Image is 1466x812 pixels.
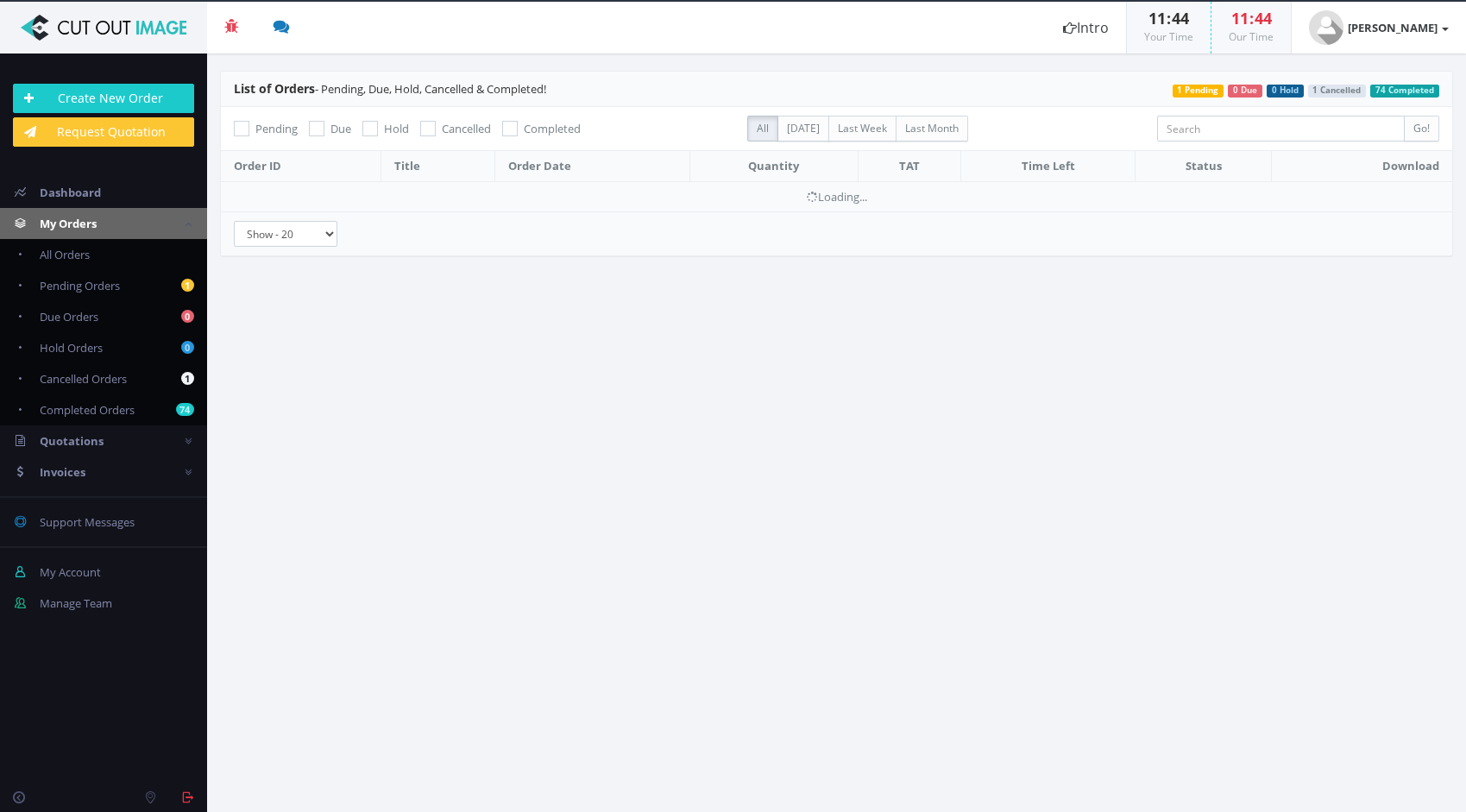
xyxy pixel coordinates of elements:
label: Last Week [828,116,897,142]
span: : [1249,8,1255,28]
span: Quotations [40,433,104,449]
input: Go! [1404,116,1439,142]
b: 0 [181,341,194,354]
th: Title [381,151,494,182]
th: TAT [858,151,960,182]
span: Completed Orders [40,402,135,418]
a: [PERSON_NAME] [1292,2,1466,54]
img: Cut Out Image [13,15,194,41]
span: Cancelled Orders [40,371,127,387]
span: Support Messages [40,514,135,530]
a: Intro [1046,2,1126,54]
a: Request Quotation [13,117,194,147]
a: Create New Order [13,84,194,113]
b: 74 [176,403,194,416]
img: user_default.jpg [1309,10,1343,45]
small: Your Time [1144,29,1193,44]
span: 1 Cancelled [1308,85,1367,98]
span: Invoices [40,464,85,480]
b: 1 [181,279,194,292]
span: : [1166,8,1172,28]
span: List of Orders [234,80,315,97]
span: Manage Team [40,595,112,611]
span: 0 Due [1228,85,1262,98]
th: Order Date [495,151,690,182]
small: Our Time [1229,29,1274,44]
span: Quantity [748,158,799,173]
span: 11 [1231,8,1249,28]
th: Order ID [221,151,381,182]
span: 1 Pending [1173,85,1224,98]
th: Download [1272,151,1452,182]
span: Dashboard [40,185,101,200]
span: Hold Orders [40,340,103,356]
label: Last Month [896,116,968,142]
b: 1 [181,372,194,385]
span: - Pending, Due, Hold, Cancelled & Completed! [234,81,546,97]
span: My Account [40,564,101,580]
td: Loading... [221,181,1452,211]
span: 0 Hold [1267,85,1304,98]
span: 44 [1255,8,1272,28]
span: All Orders [40,247,90,262]
span: 74 Completed [1370,85,1439,98]
span: Due Orders [40,309,98,324]
label: All [747,116,778,142]
span: Pending Orders [40,278,120,293]
span: Due [330,121,351,136]
span: 44 [1172,8,1189,28]
label: [DATE] [777,116,829,142]
span: Hold [384,121,409,136]
span: Pending [255,121,298,136]
th: Status [1135,151,1271,182]
span: Completed [524,121,581,136]
input: Search [1157,116,1405,142]
span: My Orders [40,216,97,231]
strong: [PERSON_NAME] [1348,20,1438,35]
span: Cancelled [442,121,491,136]
span: 11 [1148,8,1166,28]
th: Time Left [961,151,1136,182]
b: 0 [181,310,194,323]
